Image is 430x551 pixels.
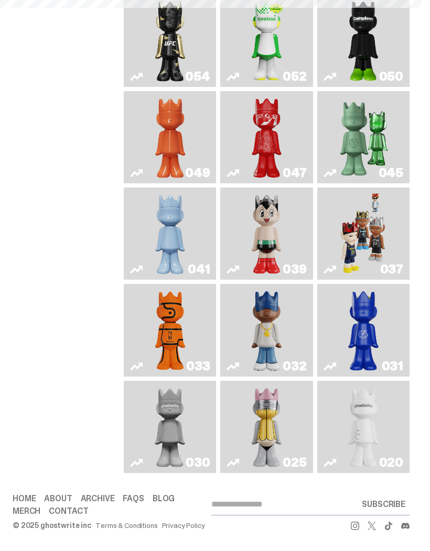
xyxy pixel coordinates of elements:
img: ghost [340,385,387,469]
div: 039 [283,263,306,275]
a: Game Face (2024) [324,192,403,275]
img: No. 2 Pencil [243,385,290,469]
div: 037 [380,263,403,275]
div: 030 [186,456,210,469]
a: Privacy Policy [162,522,205,529]
img: Schrödinger's ghost: Orange Vibe [152,95,188,179]
a: Blog [153,494,175,503]
a: Schrödinger's ghost: Winter Blue [130,192,210,275]
a: Skip [227,95,306,179]
img: Latte [340,288,387,372]
div: © 2025 ghostwrite inc [13,522,91,529]
button: SUBSCRIBE [358,494,410,515]
a: ghost [324,385,403,469]
a: Merch [13,507,40,515]
img: Schrödinger's ghost: Winter Blue [152,192,188,275]
a: Game Ball [130,288,210,372]
div: 020 [379,456,403,469]
div: 049 [185,167,210,179]
a: About [44,494,72,503]
a: Contact [49,507,89,515]
div: 041 [188,263,210,275]
img: One [146,385,193,469]
div: 032 [283,360,306,372]
a: Latte [324,288,403,372]
div: 054 [185,70,210,83]
a: One [130,385,210,469]
a: Home [13,494,36,503]
div: 045 [379,167,403,179]
a: Archive [81,494,115,503]
a: No. 2 Pencil [227,385,306,469]
a: Terms & Conditions [95,522,157,529]
div: 031 [382,360,403,372]
img: Game Ball [152,288,188,372]
img: Astro Boy [249,192,285,275]
a: FAQs [123,494,144,503]
img: Swingman [243,288,290,372]
div: 025 [283,456,306,469]
div: 033 [186,360,210,372]
a: Present [324,95,403,179]
a: Astro Boy [227,192,306,275]
a: Swingman [227,288,306,372]
div: 052 [283,70,306,83]
img: Skip [249,95,285,179]
div: 047 [283,167,306,179]
img: Present [335,95,392,179]
img: Game Face (2024) [340,192,387,275]
div: 050 [379,70,403,83]
a: Schrödinger's ghost: Orange Vibe [130,95,210,179]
